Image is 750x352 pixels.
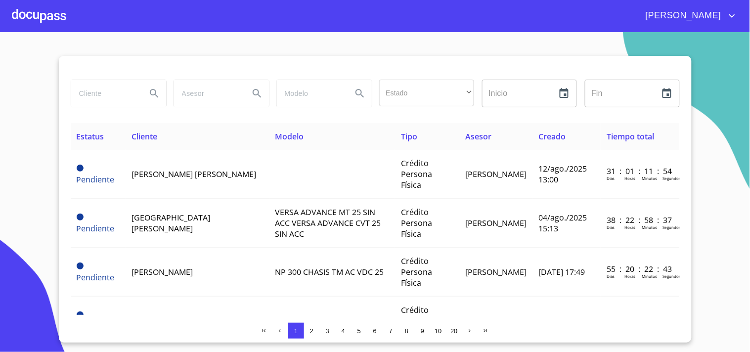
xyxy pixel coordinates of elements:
[132,212,210,234] span: [GEOGRAPHIC_DATA][PERSON_NAME]
[607,215,673,225] p: 38 : 22 : 58 : 37
[275,131,304,142] span: Modelo
[638,8,726,24] span: [PERSON_NAME]
[538,266,585,277] span: [DATE] 17:49
[77,311,84,318] span: Pendiente
[275,207,381,239] span: VERSA ADVANCE MT 25 SIN ACC VERSA ADVANCE CVT 25 SIN ACC
[465,131,491,142] span: Asesor
[77,223,115,234] span: Pendiente
[415,323,431,339] button: 9
[77,214,84,220] span: Pendiente
[77,174,115,185] span: Pendiente
[662,273,681,279] p: Segundos
[336,323,352,339] button: 4
[275,266,384,277] span: NP 300 CHASIS TM AC VDC 25
[401,158,432,190] span: Crédito Persona Física
[245,82,269,105] button: Search
[320,323,336,339] button: 3
[435,327,441,335] span: 10
[142,82,166,105] button: Search
[294,327,298,335] span: 1
[607,176,615,181] p: Dias
[538,163,587,185] span: 12/ago./2025 13:00
[383,323,399,339] button: 7
[357,327,361,335] span: 5
[401,131,417,142] span: Tipo
[450,327,457,335] span: 20
[624,176,635,181] p: Horas
[421,327,424,335] span: 9
[310,327,313,335] span: 2
[607,166,673,176] p: 31 : 01 : 11 : 54
[538,212,587,234] span: 04/ago./2025 15:13
[288,323,304,339] button: 1
[401,207,432,239] span: Crédito Persona Física
[132,131,157,142] span: Cliente
[624,224,635,230] p: Horas
[401,305,432,337] span: Crédito Persona Física
[624,273,635,279] p: Horas
[367,323,383,339] button: 6
[607,273,615,279] p: Dias
[352,323,367,339] button: 5
[77,272,115,283] span: Pendiente
[662,224,681,230] p: Segundos
[446,323,462,339] button: 20
[373,327,377,335] span: 6
[465,218,527,228] span: [PERSON_NAME]
[379,80,474,106] div: ​
[607,131,654,142] span: Tiempo total
[607,224,615,230] p: Dias
[174,80,241,107] input: search
[607,312,673,323] p: 72 : 03 : 46 : 55
[399,323,415,339] button: 8
[538,131,566,142] span: Creado
[642,273,657,279] p: Minutos
[662,176,681,181] p: Segundos
[401,256,432,288] span: Crédito Persona Física
[465,266,527,277] span: [PERSON_NAME]
[431,323,446,339] button: 10
[77,165,84,172] span: Pendiente
[77,263,84,269] span: Pendiente
[465,169,527,179] span: [PERSON_NAME]
[405,327,408,335] span: 8
[607,264,673,274] p: 55 : 20 : 22 : 43
[642,176,657,181] p: Minutos
[71,80,138,107] input: search
[326,327,329,335] span: 3
[638,8,738,24] button: account of current user
[348,82,372,105] button: Search
[304,323,320,339] button: 2
[277,80,344,107] input: search
[132,169,256,179] span: [PERSON_NAME] [PERSON_NAME]
[642,224,657,230] p: Minutos
[342,327,345,335] span: 4
[132,266,193,277] span: [PERSON_NAME]
[77,131,104,142] span: Estatus
[389,327,393,335] span: 7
